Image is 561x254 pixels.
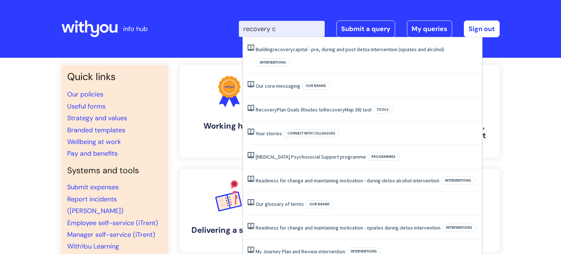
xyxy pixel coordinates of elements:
[67,166,162,176] h4: Systems and tools
[67,102,106,111] a: Useful forms
[67,242,119,251] a: WithYou Learning
[67,195,123,215] a: Report incidents ([PERSON_NAME])
[256,201,304,207] a: Our glossary of terms
[407,20,452,37] a: My queries
[180,169,279,252] a: Delivering a service
[256,106,371,113] a: RecoveryPlan Goals (Routes toRecoveryMap 36) tool
[67,230,155,239] a: Manager self-service (iTrent)
[67,90,103,99] a: Our policies
[186,225,273,235] h4: Delivering a service
[256,58,290,67] span: Interventions
[186,121,273,131] h4: Working here
[283,129,339,137] span: Connect with colleagues
[67,183,119,192] a: Submit expenses
[464,20,500,37] a: Sign out
[373,106,393,114] span: Tools
[239,20,500,37] div: | -
[273,46,293,53] span: recovery
[256,177,439,184] a: Readiness for change and maintaining motivation - during-detox alcohol intervention
[256,46,444,53] a: Buildingrecoverycapital - pre, during and post detox intervention (opiates and alcohol)
[256,130,282,137] a: Your stories
[302,82,330,90] span: Our brand
[336,20,395,37] a: Submit a query
[67,137,121,146] a: Wellbeing at work
[123,23,148,35] p: info hub
[441,177,475,185] span: Interventions
[67,114,127,122] a: Strategy and values
[256,83,300,89] a: Our core messaging
[67,71,162,83] h3: Quick links
[239,21,325,37] input: Search
[180,65,279,158] a: Working here
[324,106,345,113] span: Recovery
[367,153,400,161] span: Programmes
[256,153,366,160] a: [MEDICAL_DATA] Psychosocial Support programme
[305,200,334,208] span: Our brand
[67,149,118,158] a: Pay and benefits
[256,224,440,231] a: Readiness for change and maintaining motivation - opiates during-detox intervention
[256,106,277,113] span: Recovery
[67,219,158,227] a: Employee self-service (iTrent)
[67,126,125,134] a: Branded templates
[442,224,476,232] span: Interventions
